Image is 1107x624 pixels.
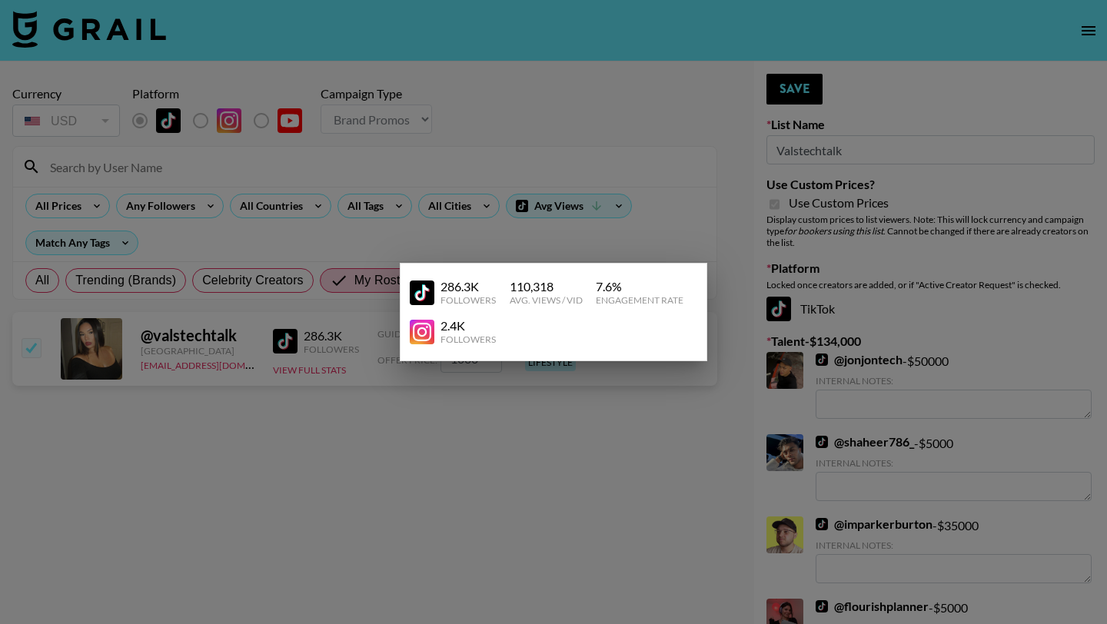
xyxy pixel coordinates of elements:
[440,318,496,334] div: 2.4K
[440,334,496,345] div: Followers
[410,280,434,305] img: YouTube
[510,279,583,294] div: 110,318
[596,294,683,306] div: Engagement Rate
[596,279,683,294] div: 7.6 %
[440,279,496,294] div: 286.3K
[510,294,583,306] div: Avg. Views / Vid
[410,320,434,344] img: YouTube
[440,294,496,306] div: Followers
